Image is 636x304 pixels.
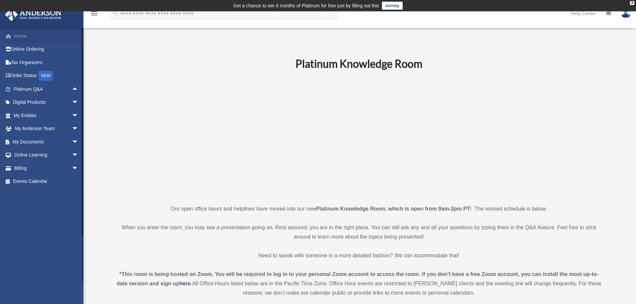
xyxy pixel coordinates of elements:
a: My Entitiesarrow_drop_down [5,109,88,122]
p: Need to speak with someone in a more detailed fashion? We can accommodate that! [115,251,604,260]
a: Digital Productsarrow_drop_down [5,96,88,109]
span: arrow_drop_down [72,122,85,136]
strong: Platinum Knowledge Room, which is open from 9am-2pm PT [316,206,470,212]
a: here [179,281,191,286]
a: My Documentsarrow_drop_down [5,135,88,148]
img: Anderson Advisors Platinum Portal [3,8,63,21]
iframe: 231110_Toby_KnowledgeRoom [259,79,459,192]
div: NEW [38,71,53,81]
strong: . [191,281,192,286]
a: Online Ordering [5,43,88,56]
a: My Anderson Teamarrow_drop_down [5,122,88,135]
span: arrow_drop_down [72,148,85,162]
a: survey [382,2,403,10]
a: Billingarrow_drop_down [5,162,88,175]
a: Online Learningarrow_drop_down [5,148,88,162]
a: Events Calendar [5,175,88,188]
a: Order StatusNEW [5,69,88,83]
span: arrow_drop_down [72,96,85,109]
i: search [112,9,119,16]
strong: *This room is being hosted on Zoom. You will be required to log in to your personal Zoom account ... [117,271,599,286]
a: Tax Organizers [5,56,88,69]
i: menu [90,9,98,17]
div: close [630,1,634,5]
a: Platinum Q&Aarrow_drop_up [5,82,88,96]
b: Platinum Knowledge Room [295,57,422,70]
img: User Pic [621,8,631,18]
p: When you enter the room, you may see a presentation going on. Rest assured, you are in the right ... [115,223,604,242]
a: menu [90,12,98,17]
p: Our open office hours and helplines have moved into our new ! The revised schedule is below. [115,204,604,214]
a: Home [5,29,88,43]
div: All Office Hours listed below are in the Pacific Time Zone. Office Hour events are restricted to ... [115,270,604,298]
div: Get a chance to win 6 months of Platinum for free just by filling out this [233,2,379,10]
span: arrow_drop_down [72,135,85,149]
span: arrow_drop_down [72,109,85,122]
span: arrow_drop_up [72,82,85,96]
span: arrow_drop_down [72,162,85,175]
